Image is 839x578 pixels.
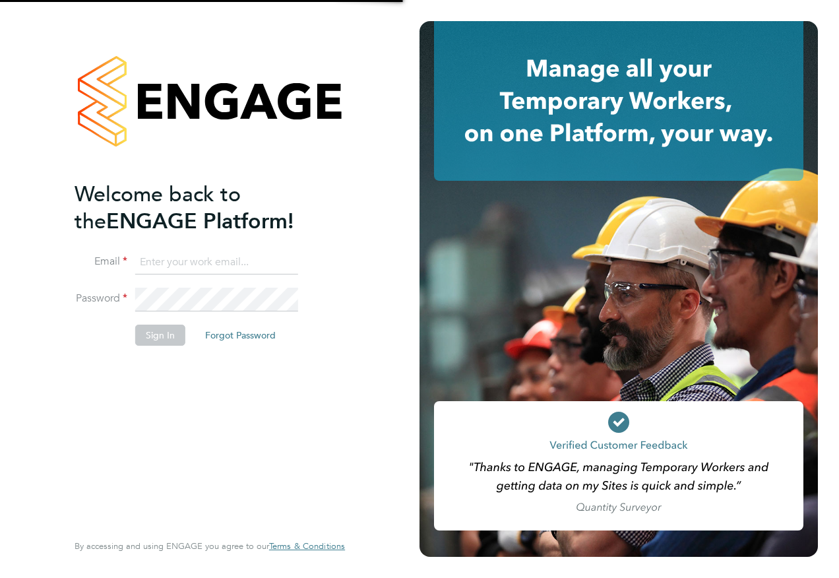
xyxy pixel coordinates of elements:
span: Welcome back to the [75,181,241,234]
button: Sign In [135,325,185,346]
h2: ENGAGE Platform! [75,181,332,235]
label: Email [75,255,127,269]
label: Password [75,292,127,305]
input: Enter your work email... [135,251,298,274]
span: Terms & Conditions [269,540,345,552]
button: Forgot Password [195,325,286,346]
span: By accessing and using ENGAGE you agree to our [75,540,345,552]
a: Terms & Conditions [269,541,345,552]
